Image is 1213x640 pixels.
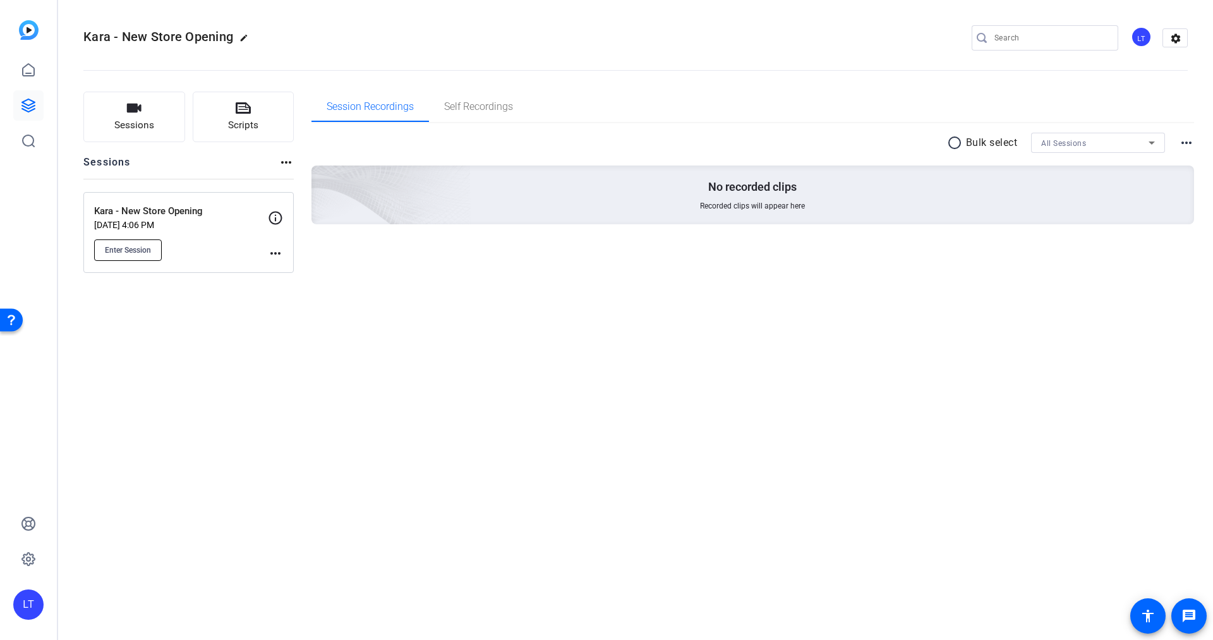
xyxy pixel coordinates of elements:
button: Sessions [83,92,185,142]
mat-icon: radio_button_unchecked [947,135,966,150]
span: Session Recordings [327,102,414,112]
span: Recorded clips will appear here [700,201,805,211]
button: Scripts [193,92,294,142]
h2: Sessions [83,155,131,179]
mat-icon: more_horiz [268,246,283,261]
span: Enter Session [105,245,151,255]
mat-icon: settings [1163,29,1188,48]
span: Self Recordings [444,102,513,112]
img: embarkstudio-empty-session.png [170,40,471,315]
ngx-avatar: Lauren Turner [1131,27,1153,49]
span: Sessions [114,118,154,133]
p: Kara - New Store Opening [94,204,268,219]
span: Scripts [228,118,258,133]
img: blue-gradient.svg [19,20,39,40]
span: Kara - New Store Opening [83,29,233,44]
div: LT [1131,27,1152,47]
button: Enter Session [94,239,162,261]
mat-icon: more_horiz [279,155,294,170]
mat-icon: message [1181,608,1197,624]
p: [DATE] 4:06 PM [94,220,268,230]
span: All Sessions [1041,139,1086,148]
p: Bulk select [966,135,1018,150]
mat-icon: edit [239,33,255,49]
input: Search [994,30,1108,45]
mat-icon: more_horiz [1179,135,1194,150]
p: No recorded clips [708,179,797,195]
mat-icon: accessibility [1140,608,1156,624]
div: LT [13,589,44,620]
